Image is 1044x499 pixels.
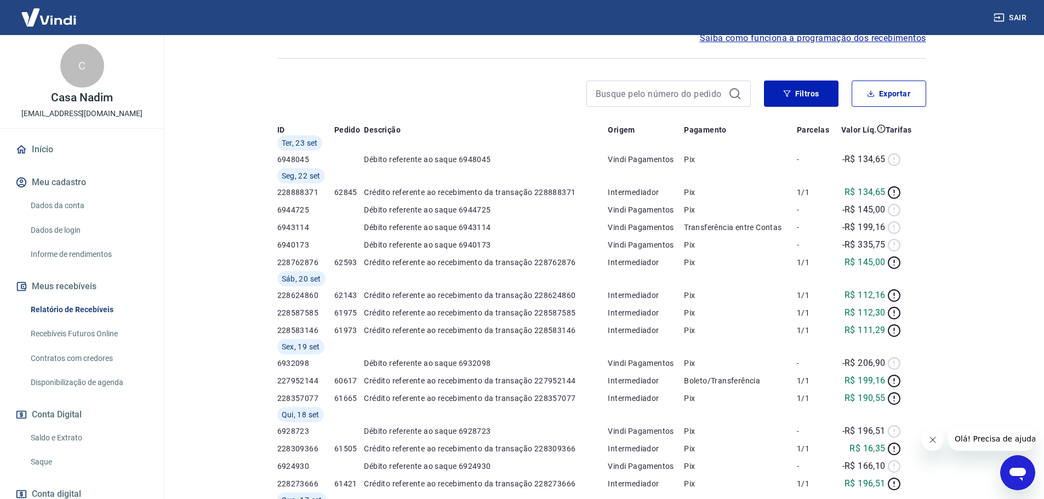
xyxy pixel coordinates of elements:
[277,154,334,165] p: 6948045
[608,375,684,386] p: Intermediador
[282,409,320,420] span: Qui, 18 set
[608,124,635,135] p: Origem
[797,443,834,454] p: 1/1
[845,186,886,199] p: R$ 134,65
[684,307,797,318] p: Pix
[26,219,151,242] a: Dados de login
[26,347,151,370] a: Contratos com credores
[277,257,334,268] p: 228762876
[797,124,829,135] p: Parcelas
[797,325,834,336] p: 1/1
[845,477,886,490] p: R$ 196,51
[364,443,608,454] p: Crédito referente ao recebimento da transação 228309366
[277,461,334,472] p: 6924930
[364,154,608,165] p: Débito referente ao saque 6948045
[684,124,727,135] p: Pagamento
[797,358,834,369] p: -
[334,290,364,301] p: 62143
[608,478,684,489] p: Intermediador
[364,426,608,437] p: Débito referente ao saque 6928723
[797,393,834,404] p: 1/1
[364,393,608,404] p: Crédito referente ao recebimento da transação 228357077
[684,204,797,215] p: Pix
[364,222,608,233] p: Débito referente ao saque 6943114
[364,124,401,135] p: Descrição
[608,187,684,198] p: Intermediador
[277,325,334,336] p: 228583146
[26,451,151,473] a: Saque
[700,32,926,45] a: Saiba como funciona a programação dos recebimentos
[364,358,608,369] p: Débito referente ao saque 6932098
[364,307,608,318] p: Crédito referente ao recebimento da transação 228587585
[277,443,334,454] p: 228309366
[51,92,113,104] p: Casa Nadim
[596,85,724,102] input: Busque pelo número do pedido
[845,306,886,319] p: R$ 112,30
[842,221,886,234] p: -R$ 199,16
[277,222,334,233] p: 6943114
[797,204,834,215] p: -
[334,325,364,336] p: 61973
[364,325,608,336] p: Crédito referente ao recebimento da transação 228583146
[684,478,797,489] p: Pix
[845,289,886,302] p: R$ 112,16
[334,478,364,489] p: 61421
[948,427,1035,451] iframe: Mensagem da empresa
[364,204,608,215] p: Débito referente ao saque 6944725
[684,187,797,198] p: Pix
[364,187,608,198] p: Crédito referente ao recebimento da transação 228888371
[26,427,151,449] a: Saldo e Extrato
[26,323,151,345] a: Recebíveis Futuros Online
[608,257,684,268] p: Intermediador
[845,374,886,387] p: R$ 199,16
[282,341,320,352] span: Sex, 19 set
[922,429,944,451] iframe: Fechar mensagem
[608,443,684,454] p: Intermediador
[608,307,684,318] p: Intermediador
[334,187,364,198] p: 62845
[608,461,684,472] p: Vindi Pagamentos
[13,170,151,194] button: Meu cadastro
[608,239,684,250] p: Vindi Pagamentos
[1000,455,1035,490] iframe: Botão para abrir a janela de mensagens
[797,290,834,301] p: 1/1
[608,222,684,233] p: Vindi Pagamentos
[684,375,797,386] p: Boleto/Transferência
[13,274,151,299] button: Meus recebíveis
[334,257,364,268] p: 62593
[842,425,886,438] p: -R$ 196,51
[13,1,84,34] img: Vindi
[991,8,1031,28] button: Sair
[886,124,912,135] p: Tarifas
[797,461,834,472] p: -
[364,239,608,250] p: Débito referente ao saque 6940173
[684,257,797,268] p: Pix
[684,325,797,336] p: Pix
[797,222,834,233] p: -
[334,307,364,318] p: 61975
[277,187,334,198] p: 228888371
[842,357,886,370] p: -R$ 206,90
[277,124,285,135] p: ID
[608,290,684,301] p: Intermediador
[842,153,886,166] p: -R$ 134,65
[608,325,684,336] p: Intermediador
[60,44,104,88] div: C
[277,358,334,369] p: 6932098
[13,403,151,427] button: Conta Digital
[797,426,834,437] p: -
[684,426,797,437] p: Pix
[684,290,797,301] p: Pix
[797,239,834,250] p: -
[277,290,334,301] p: 228624860
[277,204,334,215] p: 6944725
[282,273,321,284] span: Sáb, 20 set
[26,371,151,394] a: Disponibilização de agenda
[608,358,684,369] p: Vindi Pagamentos
[364,257,608,268] p: Crédito referente ao recebimento da transação 228762876
[684,393,797,404] p: Pix
[26,299,151,321] a: Relatório de Recebíveis
[277,239,334,250] p: 6940173
[684,222,797,233] p: Transferência entre Contas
